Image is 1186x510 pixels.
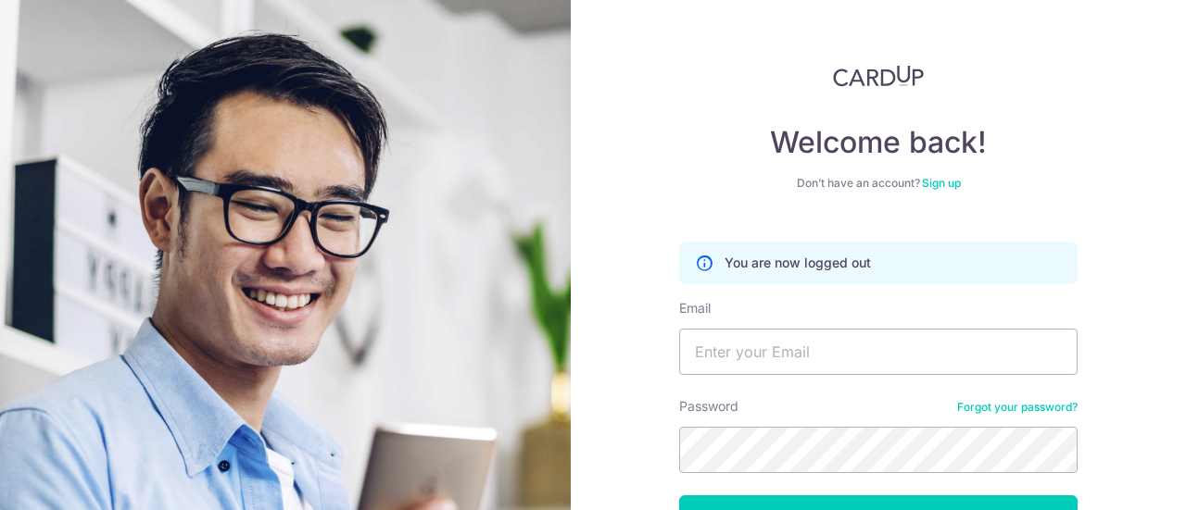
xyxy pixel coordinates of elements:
[833,65,924,87] img: CardUp Logo
[725,254,871,272] p: You are now logged out
[679,329,1078,375] input: Enter your Email
[957,400,1078,415] a: Forgot your password?
[679,176,1078,191] div: Don’t have an account?
[679,299,711,317] label: Email
[679,124,1078,161] h4: Welcome back!
[922,176,961,190] a: Sign up
[679,397,738,416] label: Password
